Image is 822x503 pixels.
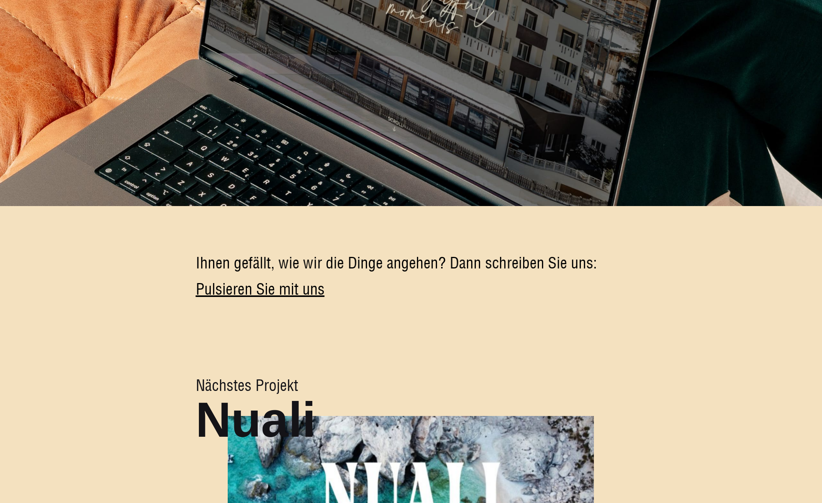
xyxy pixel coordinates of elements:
[196,376,316,395] span: Nächstes Projekt
[593,254,597,272] span: :
[242,254,248,272] span: e
[317,254,322,272] span: r
[507,254,512,272] span: r
[438,254,446,272] span: ?
[450,254,459,272] span: D
[357,254,360,272] span: i
[557,254,560,272] span: i
[416,254,424,272] span: h
[292,254,299,272] span: e
[196,254,200,272] span: I
[326,254,333,272] span: d
[260,254,263,272] span: l
[474,254,481,272] span: n
[492,254,499,272] span: c
[271,254,275,272] span: ,
[430,254,438,272] span: n
[579,254,586,272] span: n
[267,254,271,272] span: t
[519,254,522,272] span: i
[253,254,260,272] span: ä
[401,254,409,272] span: g
[522,254,530,272] span: b
[387,254,393,272] span: a
[512,254,519,272] span: e
[289,254,292,272] span: i
[303,254,313,272] span: w
[348,254,357,272] span: D
[222,254,230,272] span: n
[393,254,401,272] span: n
[215,254,222,272] span: e
[196,395,316,444] span: Nuali
[248,254,253,272] span: f
[459,254,466,272] span: a
[234,254,242,272] span: g
[586,254,593,272] span: s
[333,254,337,272] span: i
[466,254,474,272] span: n
[485,254,492,272] span: s
[571,254,579,272] span: u
[208,254,215,272] span: n
[196,280,325,299] a: Pulsieren Sie mit uns
[548,254,557,272] span: S
[530,254,537,272] span: e
[200,254,208,272] span: h
[313,254,317,272] span: i
[424,254,430,272] span: e
[263,254,267,272] span: l
[409,254,416,272] span: e
[360,254,368,272] span: n
[499,254,507,272] span: h
[368,254,376,272] span: g
[278,254,289,272] span: w
[560,254,567,272] span: e
[337,254,344,272] span: e
[537,254,544,272] span: n
[376,254,383,272] span: e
